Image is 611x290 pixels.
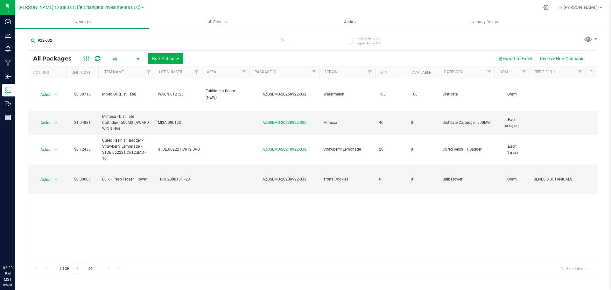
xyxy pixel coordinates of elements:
span: Clear [280,36,285,44]
span: Watermelon [323,91,371,97]
a: Inventory [15,15,149,29]
span: Each [498,144,526,156]
span: [PERSON_NAME] Extracts (Life Changers Investments LLC) [18,5,141,10]
a: Ref Field 1 [535,70,555,74]
div: Manage settings [542,4,550,11]
span: Cured Resin T1 Badder [443,146,491,152]
span: Distillate [443,91,491,97]
p: (1 g ea.) [498,150,526,156]
span: Audit [284,19,417,25]
span: Tron's Cookies [323,176,371,182]
span: Page of 1 [54,264,100,273]
span: GENESIS BOTANICALS [533,176,581,182]
inline-svg: Inbound [5,73,11,80]
a: Category [444,70,463,74]
a: UOM [500,70,508,74]
td: $0.00716 [67,78,98,111]
a: Filter [309,67,320,78]
inline-svg: Dashboard [5,18,11,25]
span: Bulk Flower [443,176,491,182]
span: MISA.090123 [158,120,198,126]
input: Search Package ID, Item Name, SKU, Lot or Part Number... [28,36,288,45]
button: Bulk Actions [148,53,183,64]
span: Mixed Oil (Distillate) [102,91,150,97]
div: Actions [33,70,64,75]
a: Unit Cost [72,70,91,75]
td: $0.72436 [67,135,98,165]
iframe: Resource center unread badge [19,238,26,246]
span: Bulk Actions [152,56,179,61]
span: Gram [498,91,526,97]
a: Item Name [103,70,124,74]
span: All Packages [33,55,78,62]
span: Inventory Counts [461,19,508,25]
span: 168 [379,91,403,97]
button: Export to Excel [493,53,536,64]
a: Inventory Counts [418,15,551,29]
span: 1 - 4 of 4 items [556,264,592,273]
span: WAON.012125 [158,91,198,97]
span: select [52,145,60,154]
span: 0 [411,120,435,126]
span: Bulk - Fresh Frozen Flower [102,176,150,182]
span: STDE.062221.CRT2.BAD [158,146,200,152]
inline-svg: Reports [5,114,11,121]
span: TRCO200813H- 23 [158,176,198,182]
span: 0 [379,176,403,182]
span: Lab Results [197,19,235,25]
a: Available [412,70,431,75]
inline-svg: Inventory [5,87,11,93]
span: Each [498,117,526,129]
inline-svg: Outbound [5,101,11,107]
span: select [52,90,60,99]
button: Receive Non-Cannabis [536,53,588,64]
a: Qty [380,70,387,75]
a: Lot Number [159,70,182,74]
span: Strawberry Lemonade [323,146,371,152]
a: Filter [239,67,249,78]
inline-svg: Analytics [5,32,11,39]
a: Audit [283,15,417,29]
input: 1 [73,264,84,273]
span: select [52,175,60,184]
p: 02:33 PM MST [3,265,12,282]
div: AZGSEMU-20250922-032 [249,91,320,97]
span: Mimosa [323,120,371,126]
a: Lab Results [149,15,283,29]
a: Area [207,70,216,74]
p: (0.5 g ea.) [498,123,526,129]
span: Action [35,175,52,184]
span: Action [35,145,52,154]
a: AZGSEMU-20230922-032 [263,120,306,125]
span: 20 [379,146,403,152]
a: Filter [484,67,495,78]
div: AZGSEMU-20200922-032 [249,176,320,182]
a: Filter [575,67,585,78]
span: Include items not tagged for facility [356,36,388,46]
span: 40 [379,120,403,126]
span: Fulfillment Room (NEW) [206,88,246,100]
a: Filter [365,67,375,78]
span: Mimosa - Distillate Cartridge - 500MG (AWARD WINNING) [102,114,150,132]
td: $1.04881 [67,111,98,135]
a: Package ID [255,70,276,74]
span: Inventory [15,19,149,25]
p: 09/25 [3,282,12,287]
a: Filter [519,67,530,78]
span: select [52,118,60,127]
td: $0.00000 [67,165,98,194]
a: AZGSEMU-20210922-032 [263,147,306,152]
span: Action [35,90,52,99]
inline-svg: Manufacturing [5,60,11,66]
span: Cured Resin T1 Badder - Strawberry Lemonade - STDE.062221.CRT2.BAD - 1g [102,138,150,162]
span: 168 [411,91,435,97]
iframe: Resource center [6,239,25,258]
a: Filter [191,67,202,78]
inline-svg: Monitoring [5,46,11,52]
span: Hi, [PERSON_NAME]! [558,5,599,10]
span: Distillate Cartridge - 500MG [443,120,491,126]
span: Action [35,118,52,127]
a: Filter [144,67,154,78]
span: 0 [411,146,435,152]
a: Ref Field 2 [590,70,611,74]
